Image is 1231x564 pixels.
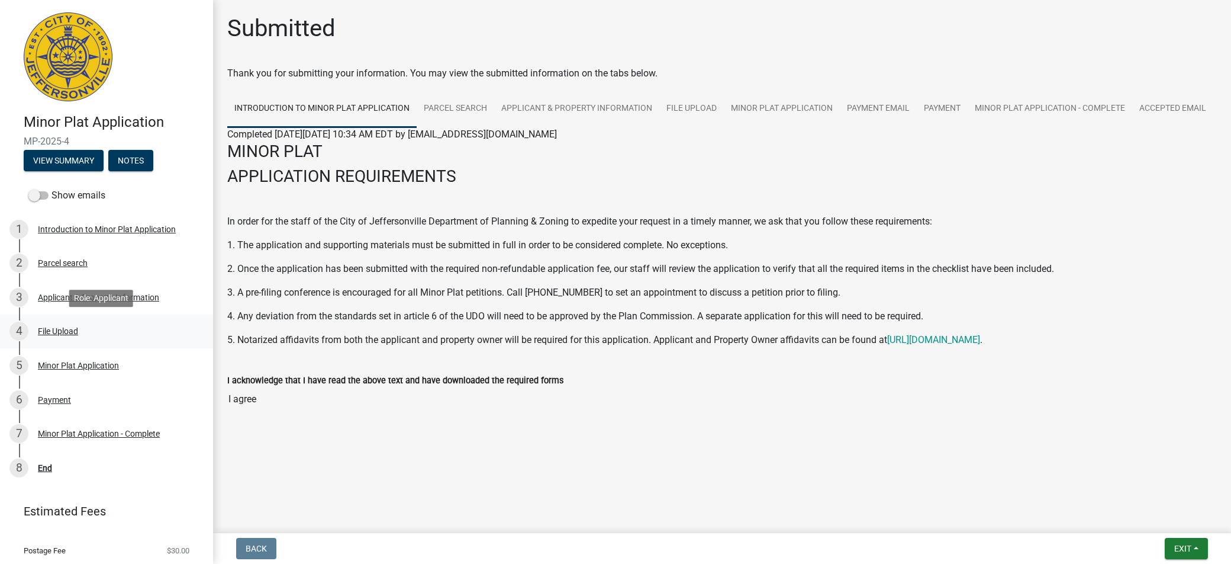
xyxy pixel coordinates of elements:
[494,90,659,128] a: Applicant & Property Information
[24,156,104,166] wm-modal-confirm: Summary
[38,361,119,370] div: Minor Plat Application
[246,544,267,553] span: Back
[108,150,153,171] button: Notes
[227,90,417,128] a: Introduction to Minor Plat Application
[840,90,917,128] a: Payment Email
[24,114,204,131] h4: Minor Plat Application
[9,322,28,341] div: 4
[24,136,189,147] span: MP-2025-4
[9,424,28,443] div: 7
[38,259,88,267] div: Parcel search
[917,90,968,128] a: Payment
[227,309,1217,323] p: 4. Any deviation from the standards set in article 6 of the UDO will need to be approved by the P...
[227,333,1217,347] p: 5. Notarized affidavits from both the applicant and property owner will be required for this appl...
[1132,90,1213,128] a: Accepted Email
[227,166,1217,187] h3: APPLICATION REQUIREMENTS
[417,90,494,128] a: Parcel search
[167,547,189,555] span: $30.00
[9,288,28,307] div: 3
[9,254,28,273] div: 2
[227,377,563,385] label: I acknowledge that I have read the above text and have downloaded the required forms
[24,547,66,555] span: Postage Fee
[9,220,28,239] div: 1
[659,90,724,128] a: File Upload
[69,290,133,307] div: Role: Applicant
[24,12,112,101] img: City of Jeffersonville, Indiana
[227,66,1217,81] div: Thank you for submitting your information. You may view the submitted information on the tabs below.
[28,188,105,203] label: Show emails
[227,14,336,43] h1: Submitted
[38,464,52,472] div: End
[968,90,1132,128] a: Minor Plat Application - Complete
[9,499,194,523] a: Estimated Fees
[9,356,28,375] div: 5
[1174,544,1191,553] span: Exit
[108,156,153,166] wm-modal-confirm: Notes
[227,142,1217,162] h3: MINOR PLAT
[724,90,840,128] a: Minor Plat Application
[236,538,276,559] button: Back
[38,430,160,438] div: Minor Plat Application - Complete
[38,293,159,302] div: Applicant & Property Information
[887,334,980,345] a: [URL][DOMAIN_NAME]
[38,396,71,404] div: Payment
[1165,538,1208,559] button: Exit
[227,262,1217,276] p: 2. Once the application has been submitted with the required non-refundable application fee, our ...
[227,214,1217,229] p: In order for the staff of the City of Jeffersonville Department of Planning & Zoning to expedite ...
[9,459,28,478] div: 8
[9,390,28,409] div: 6
[38,225,176,233] div: Introduction to Minor Plat Application
[227,238,1217,252] p: 1. The application and supporting materials must be submitted in full in order to be considered c...
[227,286,1217,300] p: 3. A pre-filing conference is encouraged for all Minor Plat petitions. Call [PHONE_NUMBER] to set...
[24,150,104,171] button: View Summary
[227,129,557,140] span: Completed [DATE][DATE] 10:34 AM EDT by [EMAIL_ADDRESS][DOMAIN_NAME]
[38,327,78,335] div: File Upload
